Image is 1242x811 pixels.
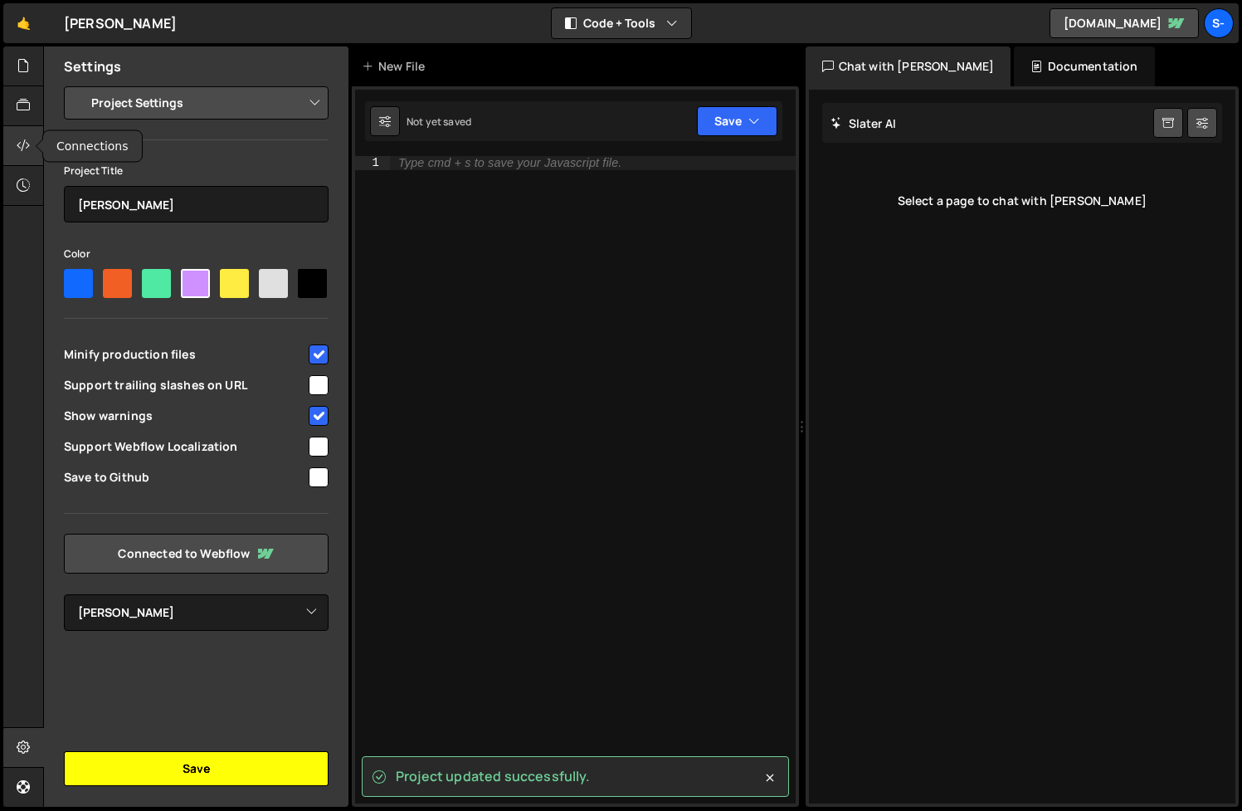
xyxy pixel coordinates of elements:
[64,57,121,76] h2: Settings
[1050,8,1199,38] a: [DOMAIN_NAME]
[43,131,142,162] div: Connections
[64,186,329,222] input: Project name
[64,534,329,574] a: Connected to Webflow
[64,751,329,786] button: Save
[64,246,90,262] label: Color
[396,767,591,785] span: Project updated successfully.
[822,168,1223,234] div: Select a page to chat with [PERSON_NAME]
[1204,8,1234,38] a: s-
[362,58,431,75] div: New File
[552,8,691,38] button: Code + Tools
[806,46,1011,86] div: Chat with [PERSON_NAME]
[1014,46,1154,86] div: Documentation
[64,346,306,363] span: Minify production files
[64,163,123,179] label: Project Title
[697,106,777,136] button: Save
[64,408,306,424] span: Show warnings
[3,3,44,43] a: 🤙
[64,438,306,455] span: Support Webflow Localization
[407,115,471,129] div: Not yet saved
[64,13,177,33] div: [PERSON_NAME]
[398,157,621,169] div: Type cmd + s to save your Javascript file.
[64,469,306,486] span: Save to Github
[64,377,306,393] span: Support trailing slashes on URL
[355,156,390,170] div: 1
[830,115,897,131] h2: Slater AI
